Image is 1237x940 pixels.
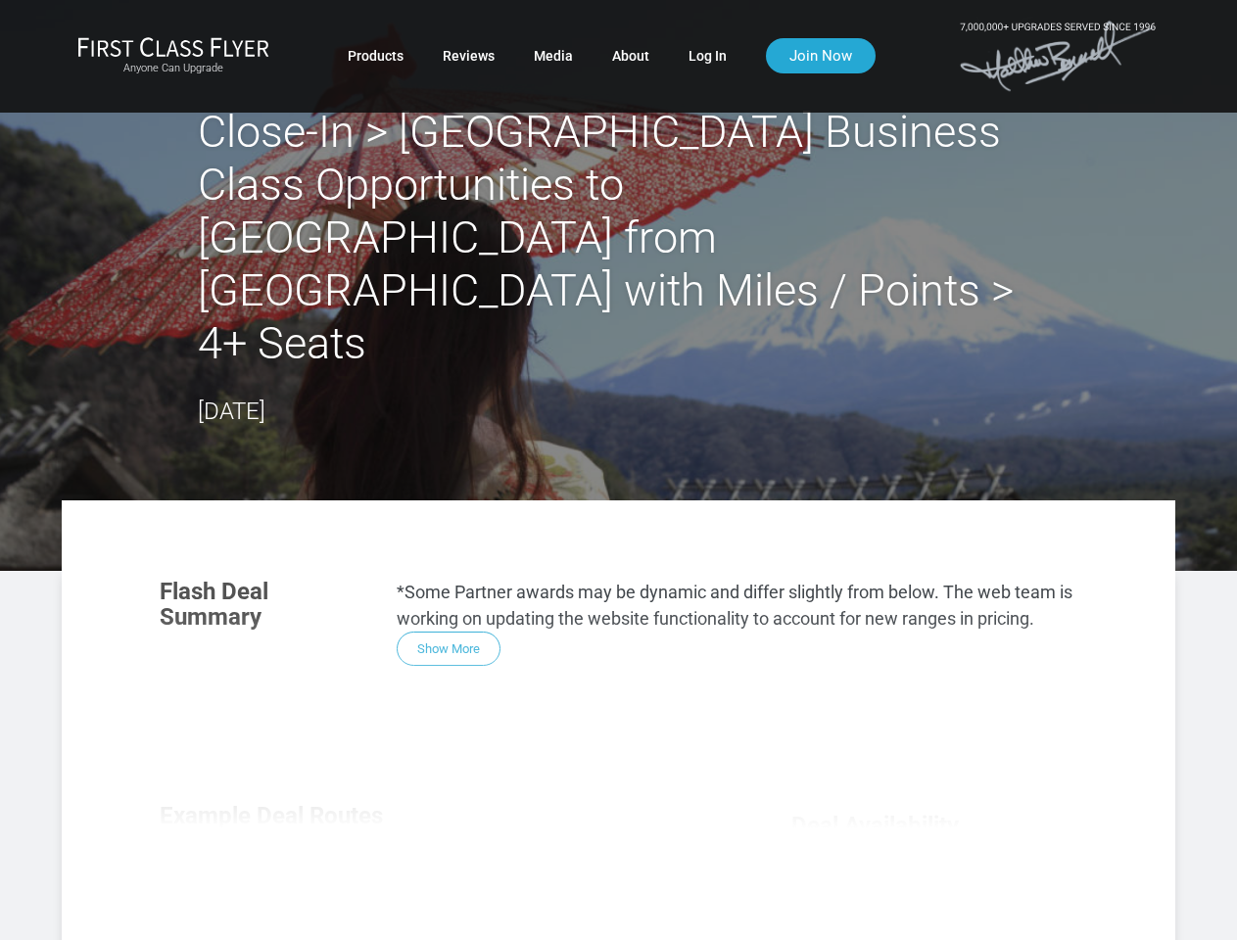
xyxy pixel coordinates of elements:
h2: Close-In > [GEOGRAPHIC_DATA] Business Class Opportunities to [GEOGRAPHIC_DATA] from [GEOGRAPHIC_D... [198,106,1040,370]
a: Join Now [766,38,876,73]
a: About [612,38,649,73]
a: Log In [689,38,727,73]
a: Reviews [443,38,495,73]
p: *Some Partner awards may be dynamic and differ slightly from below. The web team is working on up... [397,579,1077,632]
h3: Flash Deal Summary [160,579,367,631]
img: First Class Flyer [77,36,269,57]
a: First Class FlyerAnyone Can Upgrade [77,36,269,75]
a: Products [348,38,404,73]
small: Anyone Can Upgrade [77,62,269,75]
time: [DATE] [198,398,265,425]
a: Media [534,38,573,73]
